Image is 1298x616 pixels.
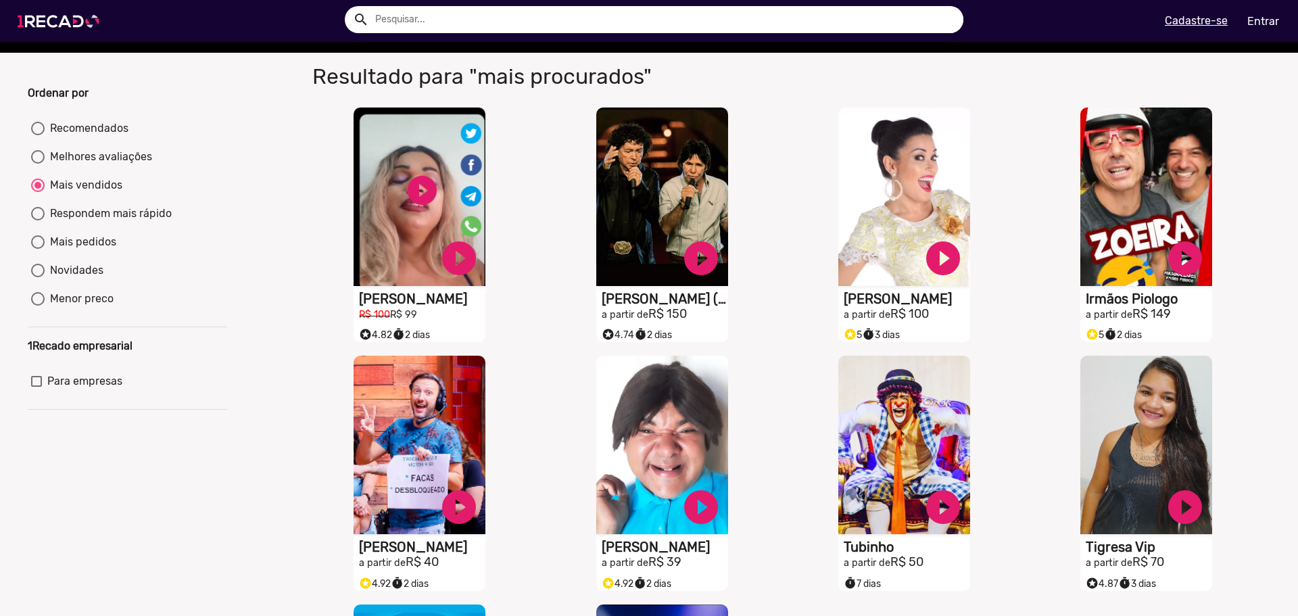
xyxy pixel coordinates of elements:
[862,329,900,341] span: 3 dias
[844,307,970,322] h2: R$ 100
[602,309,648,321] small: a partir de
[1165,14,1228,27] u: Cadastre-se
[45,234,116,250] div: Mais pedidos
[838,356,970,534] video: S1RECADO vídeos dedicados para fãs e empresas
[602,329,634,341] span: 4.74
[1086,573,1099,590] i: Selo super talento
[862,328,875,341] small: timer
[392,325,405,341] i: timer
[365,6,963,33] input: Pesquisar...
[681,238,721,279] a: play_circle_filled
[359,325,372,341] i: Selo super talento
[1086,325,1099,341] i: Selo super talento
[844,309,890,321] small: a partir de
[354,108,485,286] video: S1RECADO vídeos dedicados para fãs e empresas
[359,539,485,555] h1: [PERSON_NAME]
[392,329,430,341] span: 2 dias
[602,307,728,322] h2: R$ 150
[1086,309,1132,321] small: a partir de
[439,487,479,527] a: play_circle_filled
[45,206,172,222] div: Respondem mais rápido
[633,573,646,590] i: timer
[1165,238,1205,279] a: play_circle_filled
[602,555,728,570] h2: R$ 39
[1118,577,1131,590] small: timer
[1086,539,1212,555] h1: Tigresa Vip
[392,328,405,341] small: timer
[1118,578,1156,590] span: 3 dias
[1104,328,1117,341] small: timer
[45,291,114,307] div: Menor preco
[1239,9,1288,33] a: Entrar
[844,578,881,590] span: 7 dias
[602,325,615,341] i: Selo super talento
[1080,356,1212,534] video: S1RECADO vídeos dedicados para fãs e empresas
[844,329,862,341] span: 5
[844,557,890,569] small: a partir de
[359,309,390,321] small: R$ 100
[1118,573,1131,590] i: timer
[1086,307,1212,322] h2: R$ 149
[1080,108,1212,286] video: S1RECADO vídeos dedicados para fãs e empresas
[923,487,963,527] a: play_circle_filled
[359,573,372,590] i: Selo super talento
[391,578,429,590] span: 2 dias
[348,7,372,30] button: Example home icon
[844,328,857,341] small: stars
[602,573,615,590] i: Selo super talento
[359,291,485,307] h1: [PERSON_NAME]
[844,573,857,590] i: timer
[1086,555,1212,570] h2: R$ 70
[844,291,970,307] h1: [PERSON_NAME]
[596,108,728,286] video: S1RECADO vídeos dedicados para fãs e empresas
[359,328,372,341] small: stars
[391,577,404,590] small: timer
[844,325,857,341] i: Selo super talento
[28,339,133,352] b: 1Recado empresarial
[45,262,103,279] div: Novidades
[602,557,648,569] small: a partir de
[1104,329,1142,341] span: 2 dias
[391,573,404,590] i: timer
[1086,291,1212,307] h1: Irmãos Piologo
[681,487,721,527] a: play_circle_filled
[596,356,728,534] video: S1RECADO vídeos dedicados para fãs e empresas
[359,329,392,341] span: 4.82
[633,578,671,590] span: 2 dias
[359,578,391,590] span: 4.92
[1165,487,1205,527] a: play_circle_filled
[844,539,970,555] h1: Tubinho
[359,577,372,590] small: stars
[1086,557,1132,569] small: a partir de
[1086,329,1104,341] span: 5
[634,328,647,341] small: timer
[862,325,875,341] i: timer
[390,309,417,321] small: R$ 99
[45,149,152,165] div: Melhores avaliações
[439,238,479,279] a: play_circle_filled
[923,238,963,279] a: play_circle_filled
[602,577,615,590] small: stars
[844,555,970,570] h2: R$ 50
[45,177,122,193] div: Mais vendidos
[47,373,122,389] span: Para empresas
[1104,325,1117,341] i: timer
[602,578,633,590] span: 4.92
[359,555,485,570] h2: R$ 40
[354,356,485,534] video: S1RECADO vídeos dedicados para fãs e empresas
[28,87,89,99] b: Ordenar por
[633,577,646,590] small: timer
[1086,578,1118,590] span: 4.87
[602,539,728,555] h1: [PERSON_NAME]
[45,120,128,137] div: Recomendados
[844,577,857,590] small: timer
[602,328,615,341] small: stars
[634,329,672,341] span: 2 dias
[353,11,369,28] mat-icon: Example home icon
[359,557,406,569] small: a partir de
[302,64,941,89] h1: Resultado para "mais procurados"
[838,108,970,286] video: S1RECADO vídeos dedicados para fãs e empresas
[1086,328,1099,341] small: stars
[602,291,728,307] h1: [PERSON_NAME] ([PERSON_NAME] & [PERSON_NAME])
[634,325,647,341] i: timer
